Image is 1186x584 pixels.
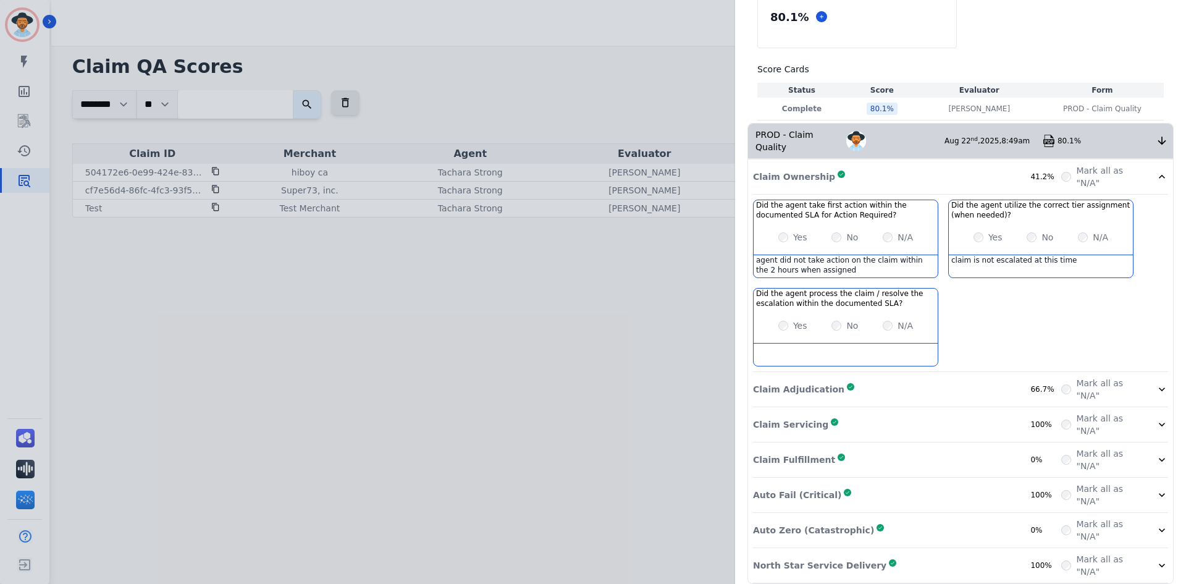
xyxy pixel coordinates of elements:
[1076,377,1141,402] label: Mark all as "N/A"
[757,63,1164,75] h3: Score Cards
[760,104,844,114] p: Complete
[1058,136,1156,146] div: 80.1%
[1076,412,1141,437] label: Mark all as "N/A"
[753,454,835,466] p: Claim Fulfillment
[753,418,828,431] p: Claim Servicing
[768,6,811,28] div: 80.1 %
[1076,553,1141,578] label: Mark all as "N/A"
[1093,231,1108,243] label: N/A
[1030,420,1061,430] div: 100%
[1063,104,1142,114] span: PROD - Claim Quality
[846,131,866,151] img: Avatar
[867,103,898,115] div: 80.1 %
[1030,384,1061,394] div: 66.7%
[754,255,938,277] div: agent did not take action on the claim within the 2 hours when assigned
[988,231,1003,243] label: Yes
[793,231,807,243] label: Yes
[846,231,858,243] label: No
[1076,483,1141,507] label: Mark all as "N/A"
[748,124,846,158] div: PROD - Claim Quality
[1030,490,1061,500] div: 100%
[753,489,841,501] p: Auto Fail (Critical)
[898,320,913,332] label: N/A
[753,524,874,536] p: Auto Zero (Catastrophic)
[1043,135,1055,147] img: qa-pdf.svg
[846,320,858,332] label: No
[753,171,835,183] p: Claim Ownership
[1041,231,1053,243] label: No
[753,383,844,396] p: Claim Adjudication
[1076,164,1141,189] label: Mark all as "N/A"
[1076,447,1141,472] label: Mark all as "N/A"
[949,255,1133,277] div: claim is not escalated at this time
[846,83,918,98] th: Score
[1076,518,1141,543] label: Mark all as "N/A"
[756,200,935,220] h3: Did the agent take first action within the documented SLA for Action Required?
[918,83,1041,98] th: Evaluator
[793,320,807,332] label: Yes
[753,559,886,572] p: North Star Service Delivery
[1030,525,1061,535] div: 0%
[944,136,1043,146] div: Aug 22 , 2025 ,
[1030,172,1061,182] div: 41.2%
[1030,455,1061,465] div: 0%
[1001,137,1030,145] span: 8:49am
[1030,561,1061,570] div: 100%
[1041,83,1164,98] th: Form
[971,136,978,142] sup: nd
[951,200,1130,220] h3: Did the agent utilize the correct tier assignment (when needed)?
[948,104,1010,114] p: [PERSON_NAME]
[757,83,846,98] th: Status
[898,231,913,243] label: N/A
[756,289,935,308] h3: Did the agent process the claim / resolve the escalation within the documented SLA?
